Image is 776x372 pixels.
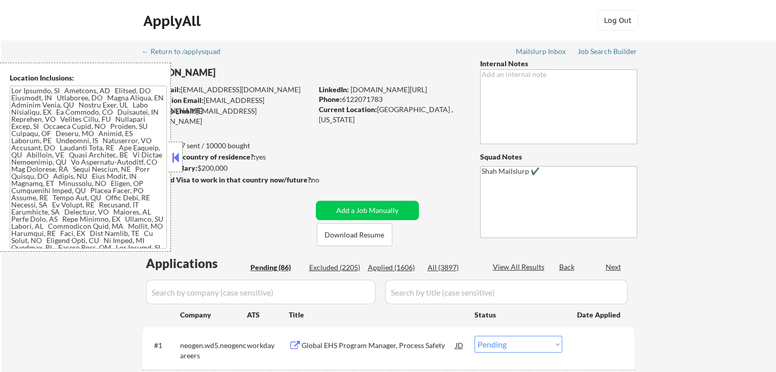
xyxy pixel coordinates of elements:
[368,262,419,273] div: Applied (1606)
[516,47,567,58] a: Mailslurp Inbox
[597,10,638,31] button: Log Out
[516,48,567,55] div: Mailslurp Inbox
[251,262,302,273] div: Pending (86)
[146,280,376,304] input: Search by company (case sensitive)
[142,152,309,162] div: yes
[455,336,465,354] div: JD
[480,59,637,69] div: Internal Notes
[247,310,289,320] div: ATS
[302,340,456,351] div: Global EHS Program Manager, Process Safety
[143,85,312,95] div: [EMAIL_ADDRESS][DOMAIN_NAME]
[311,175,340,185] div: no
[309,262,360,273] div: Excluded (2205)
[143,12,204,30] div: ApplyAll
[316,201,419,220] button: Add a Job Manually
[351,85,427,94] a: [DOMAIN_NAME][URL]
[577,310,622,320] div: Date Applied
[319,94,463,104] div: 6122071783
[142,48,230,55] div: ← Return to /applysquad
[180,310,247,320] div: Company
[319,104,463,124] div: [GEOGRAPHIC_DATA] , [US_STATE]
[428,262,479,273] div: All (3897)
[10,73,167,83] div: Location Inclusions:
[143,66,353,79] div: [PERSON_NAME]
[142,47,230,58] a: ← Return to /applysquad
[578,47,637,58] a: Job Search Builder
[493,262,547,272] div: View All Results
[142,141,312,151] div: 1607 sent / 10000 bought
[143,95,312,115] div: [EMAIL_ADDRESS][DOMAIN_NAME]
[247,340,289,351] div: workday
[142,163,312,173] div: $200,000
[480,152,637,162] div: Squad Notes
[385,280,628,304] input: Search by title (case sensitive)
[146,257,247,270] div: Applications
[559,262,575,272] div: Back
[606,262,622,272] div: Next
[319,105,377,114] strong: Current Location:
[317,223,392,246] button: Download Resume
[474,305,562,324] div: Status
[319,85,349,94] strong: LinkedIn:
[154,340,172,351] div: #1
[319,95,342,103] strong: Phone:
[143,175,313,184] strong: Will need Visa to work in that country now/future?:
[143,106,312,126] div: [EMAIL_ADDRESS][DOMAIN_NAME]
[578,48,637,55] div: Job Search Builder
[142,152,256,161] strong: Can work in country of residence?:
[180,340,247,360] div: neogen.wd5.neogencareers
[289,310,465,320] div: Title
